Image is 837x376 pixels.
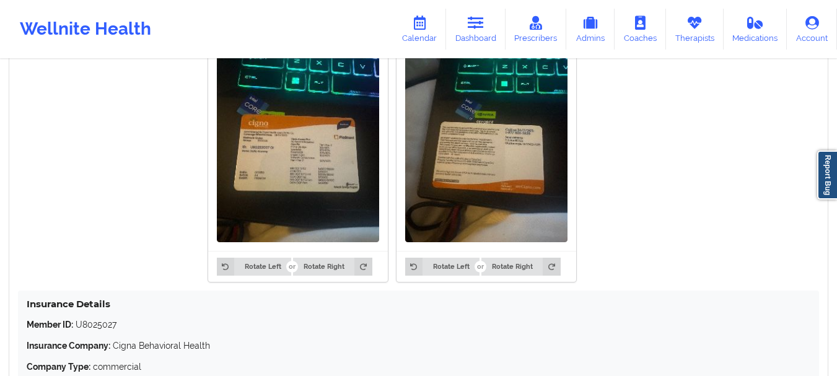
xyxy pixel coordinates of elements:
a: Account [787,9,837,50]
a: Admins [566,9,615,50]
a: Report Bug [817,151,837,199]
button: Rotate Right [481,258,560,275]
p: commercial [27,361,810,373]
strong: Member ID: [27,320,73,330]
strong: Insurance Company: [27,341,110,351]
p: Cigna Behavioral Health [27,339,810,352]
a: Medications [724,9,787,50]
img: Stella Akurang [217,26,379,242]
h4: Insurance Details [27,298,810,310]
button: Rotate Right [293,258,372,275]
button: Rotate Left [405,258,480,275]
a: Coaches [615,9,666,50]
img: Stella Akurang [405,26,567,242]
a: Dashboard [446,9,506,50]
button: Rotate Left [217,258,291,275]
a: Calendar [393,9,446,50]
p: U8025027 [27,318,810,331]
a: Therapists [666,9,724,50]
strong: Company Type: [27,362,90,372]
a: Prescribers [506,9,567,50]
